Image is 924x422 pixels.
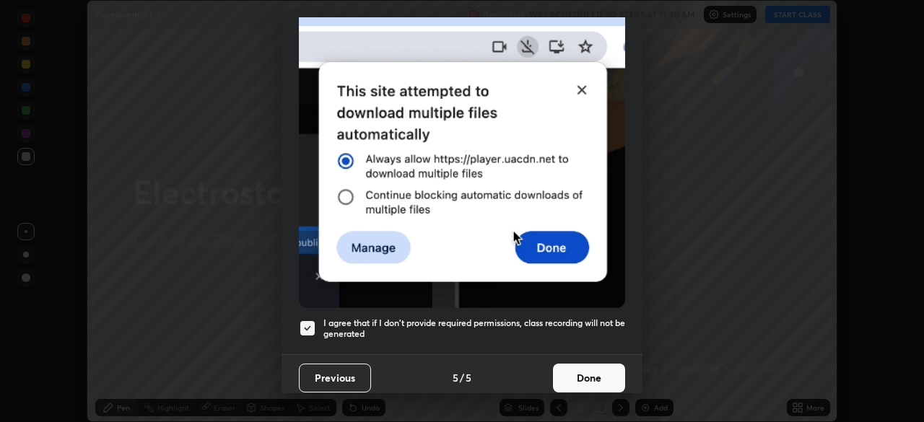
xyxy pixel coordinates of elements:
[460,370,464,385] h4: /
[453,370,458,385] h4: 5
[323,317,625,340] h5: I agree that if I don't provide required permissions, class recording will not be generated
[299,364,371,392] button: Previous
[466,370,471,385] h4: 5
[553,364,625,392] button: Done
